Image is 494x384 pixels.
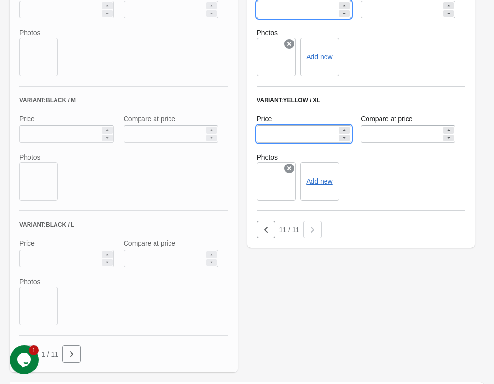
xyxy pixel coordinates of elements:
[257,28,466,38] label: Photos
[257,152,466,162] label: Photos
[361,114,412,123] label: Compare at price
[257,96,466,104] div: Variant: Yellow / XL
[10,345,41,374] iframe: chat widget
[257,114,272,123] label: Price
[279,226,300,233] span: 11 / 11
[306,178,332,185] button: Add new
[42,350,58,358] span: 1 / 11
[306,53,332,61] button: Add new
